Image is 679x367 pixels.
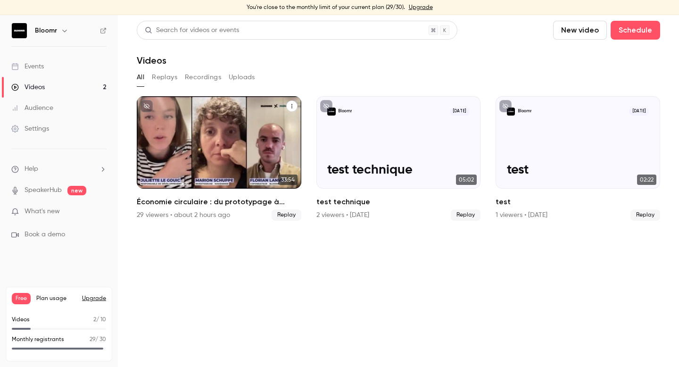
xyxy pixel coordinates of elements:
[316,210,369,220] div: 2 viewers • [DATE]
[637,175,656,185] span: 02:22
[499,100,512,112] button: unpublished
[630,209,660,221] span: Replay
[327,163,470,178] p: test technique
[11,103,53,113] div: Audience
[82,295,106,302] button: Upgrade
[185,70,221,85] button: Recordings
[11,62,44,71] div: Events
[496,196,660,208] h2: test
[137,96,660,221] ul: Videos
[137,21,660,361] section: Videos
[90,337,95,342] span: 29
[137,96,301,221] a: 33:54Économie circulaire : du prototypage à l'industrialisation, comment se financer ?29 viewers ...
[35,26,57,35] h6: Bloomr
[338,108,352,114] p: Bloomr
[152,70,177,85] button: Replays
[25,185,62,195] a: SpeakerHub
[36,295,76,302] span: Plan usage
[93,317,96,323] span: 2
[518,108,531,114] p: Bloomr
[316,196,481,208] h2: test technique
[456,175,477,185] span: 05:02
[67,186,86,195] span: new
[12,23,27,38] img: Bloomr
[12,293,31,304] span: Free
[25,207,60,217] span: What's new
[629,108,649,116] span: [DATE]
[137,96,301,221] li: Économie circulaire : du prototypage à l'industrialisation, comment se financer ?
[496,210,547,220] div: 1 viewers • [DATE]
[316,96,481,221] a: test techniqueBloomr[DATE]test technique05:02test technique2 viewers • [DATE]Replay
[12,316,30,324] p: Videos
[11,83,45,92] div: Videos
[496,96,660,221] a: testBloomr[DATE]test02:22test1 viewers • [DATE]Replay
[137,55,166,66] h1: Videos
[316,96,481,221] li: test technique
[278,175,298,185] span: 33:54
[272,209,301,221] span: Replay
[507,163,649,178] p: test
[137,196,301,208] h2: Économie circulaire : du prototypage à l'industrialisation, comment se financer ?
[450,108,470,116] span: [DATE]
[93,316,106,324] p: / 10
[320,100,332,112] button: unpublished
[553,21,607,40] button: New video
[12,335,64,344] p: Monthly registrants
[496,96,660,221] li: test
[11,124,49,133] div: Settings
[25,164,38,174] span: Help
[90,335,106,344] p: / 30
[137,70,144,85] button: All
[141,100,153,112] button: unpublished
[409,4,433,11] a: Upgrade
[11,164,107,174] li: help-dropdown-opener
[137,210,230,220] div: 29 viewers • about 2 hours ago
[229,70,255,85] button: Uploads
[145,25,239,35] div: Search for videos or events
[25,230,65,240] span: Book a demo
[611,21,660,40] button: Schedule
[451,209,480,221] span: Replay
